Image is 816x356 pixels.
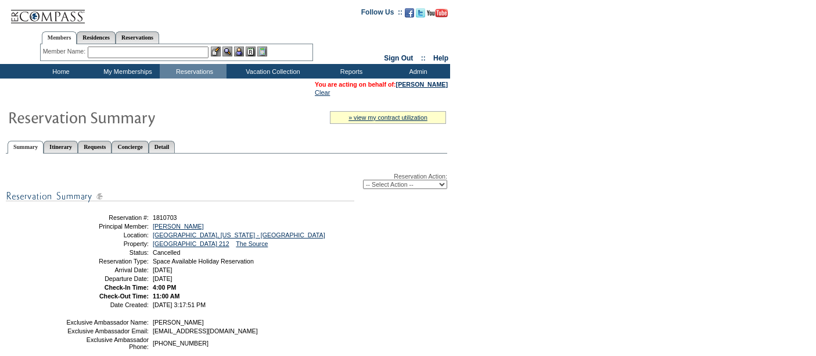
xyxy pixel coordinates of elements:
a: Summary [8,141,44,154]
a: Sign Out [384,54,413,62]
strong: Check-In Time: [105,284,149,291]
td: Home [26,64,93,79]
td: Exclusive Ambassador Phone: [66,336,149,350]
span: [EMAIL_ADDRESS][DOMAIN_NAME] [153,327,258,334]
a: Concierge [112,141,148,153]
img: Follow us on Twitter [416,8,425,17]
a: [GEOGRAPHIC_DATA] 212 [153,240,229,247]
img: Reservations [246,47,256,56]
td: Vacation Collection [227,64,317,79]
td: Location: [66,232,149,238]
td: Follow Us :: [361,7,402,21]
td: Exclusive Ambassador Name: [66,319,149,326]
span: [DATE] 3:17:51 PM [153,301,206,308]
td: My Memberships [93,64,160,79]
span: You are acting on behalf of: [315,81,448,88]
span: 1810703 [153,214,177,221]
span: Space Available Holiday Reservation [153,258,254,265]
a: Help [433,54,448,62]
a: Itinerary [44,141,78,153]
a: [PERSON_NAME] [396,81,448,88]
a: Residences [77,31,116,44]
span: Cancelled [153,249,180,256]
td: Property: [66,240,149,247]
td: Date Created: [66,301,149,308]
span: 4:00 PM [153,284,176,291]
a: Requests [78,141,112,153]
span: [DATE] [153,275,172,282]
td: Reservation #: [66,214,149,221]
td: Reports [317,64,383,79]
td: Reservation Type: [66,258,149,265]
strong: Check-Out Time: [99,293,149,300]
td: Arrival Date: [66,266,149,273]
span: [PERSON_NAME] [153,319,204,326]
a: [GEOGRAPHIC_DATA], [US_STATE] - [GEOGRAPHIC_DATA] [153,232,325,238]
img: Impersonate [234,47,244,56]
td: Status: [66,249,149,256]
span: :: [421,54,426,62]
a: Members [42,31,77,44]
td: Admin [383,64,450,79]
a: Become our fan on Facebook [405,12,414,19]
a: Subscribe to our YouTube Channel [427,12,448,19]
span: [PHONE_NUMBER] [153,340,209,347]
a: [PERSON_NAME] [153,223,204,230]
div: Reservation Action: [6,173,447,189]
img: Reservaton Summary [8,105,240,129]
img: Become our fan on Facebook [405,8,414,17]
a: Detail [149,141,175,153]
img: b_edit.gif [211,47,221,56]
div: Member Name: [43,47,88,56]
a: Follow us on Twitter [416,12,425,19]
img: View [222,47,232,56]
a: Reservations [116,31,159,44]
td: Reservations [160,64,227,79]
a: The Source [236,240,268,247]
img: Subscribe to our YouTube Channel [427,9,448,17]
td: Principal Member: [66,223,149,230]
td: Exclusive Ambassador Email: [66,327,149,334]
img: subTtlResSummary.gif [6,189,354,204]
td: Departure Date: [66,275,149,282]
span: [DATE] [153,266,172,273]
span: 11:00 AM [153,293,179,300]
a: Clear [315,89,330,96]
a: » view my contract utilization [348,114,427,121]
img: b_calculator.gif [257,47,267,56]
